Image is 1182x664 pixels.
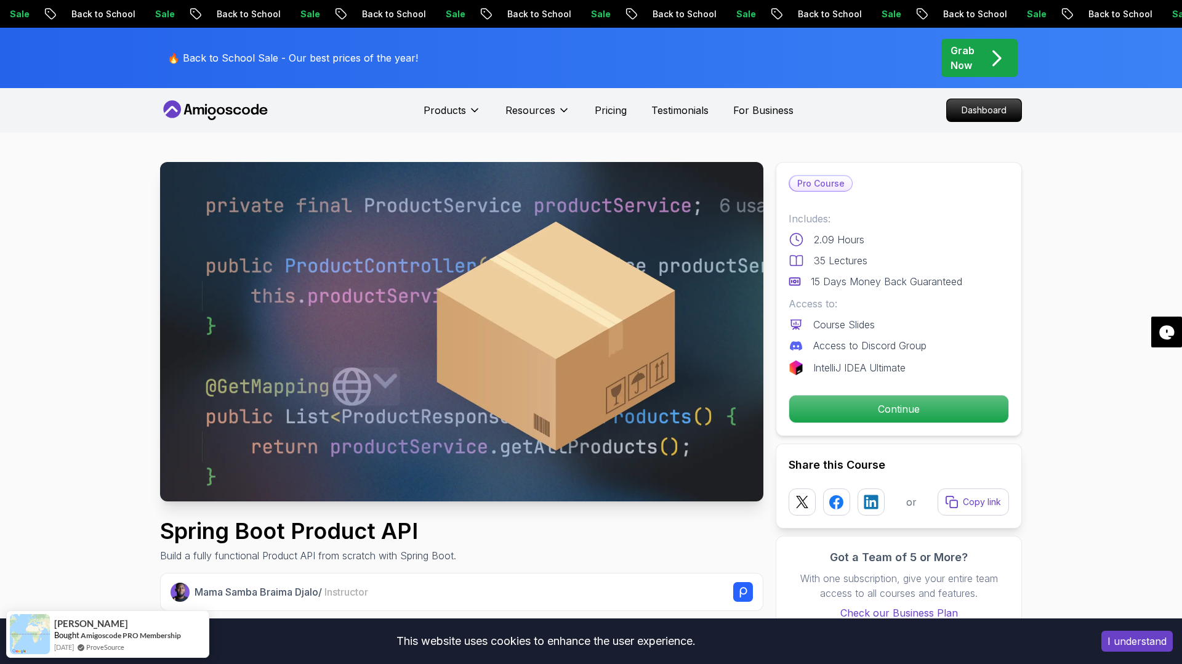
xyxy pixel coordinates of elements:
[195,585,368,599] p: Mama Samba Braima Djalo /
[491,8,574,20] p: Back to School
[54,642,74,652] span: [DATE]
[636,8,720,20] p: Back to School
[781,8,865,20] p: Back to School
[865,8,904,20] p: Sale
[160,548,456,563] p: Build a fully functional Product API from scratch with Spring Boot.
[927,8,1010,20] p: Back to School
[424,103,466,118] p: Products
[789,571,1009,601] p: With one subscription, give your entire team access to all courses and features.
[789,395,1008,423] p: Continue
[789,395,1009,423] button: Continue
[1010,8,1050,20] p: Sale
[789,456,1009,474] h2: Share this Course
[906,495,917,509] p: or
[171,583,190,602] img: Nelson Djalo
[595,103,627,118] a: Pricing
[81,630,181,641] a: Amigoscode PRO Membership
[1072,8,1156,20] p: Back to School
[720,8,759,20] p: Sale
[789,605,1009,620] a: Check our Business Plan
[505,103,570,128] button: Resources
[733,103,794,118] a: For Business
[54,630,79,640] span: Bought
[284,8,323,20] p: Sale
[947,99,1021,121] p: Dashboard
[963,496,1001,508] p: Copy link
[200,8,284,20] p: Back to School
[345,8,429,20] p: Back to School
[574,8,614,20] p: Sale
[86,642,124,652] a: ProveSource
[139,8,178,20] p: Sale
[651,103,709,118] a: Testimonials
[951,43,975,73] p: Grab Now
[429,8,468,20] p: Sale
[324,586,368,598] span: Instructor
[10,614,50,654] img: provesource social proof notification image
[505,103,555,118] p: Resources
[946,99,1022,122] a: Dashboard
[9,628,1083,655] div: This website uses cookies to enhance the user experience.
[55,8,139,20] p: Back to School
[167,51,418,65] p: 🔥 Back to School Sale - Our best prices of the year!
[789,549,1009,566] h3: Got a Team of 5 or More?
[424,103,481,128] button: Products
[160,519,456,543] h1: Spring Boot Product API
[938,488,1009,516] button: Copy link
[1101,631,1173,652] button: Accept cookies
[54,618,128,629] span: [PERSON_NAME]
